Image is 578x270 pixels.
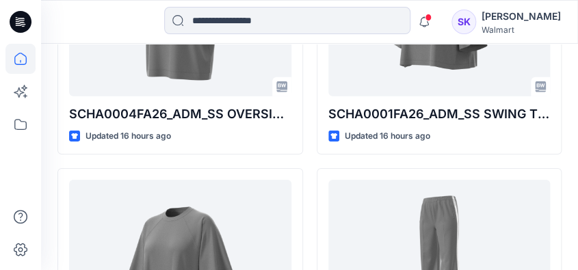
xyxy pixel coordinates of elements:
[345,129,430,144] p: Updated 16 hours ago
[482,25,561,35] div: Walmart
[482,8,561,25] div: [PERSON_NAME]
[328,105,551,124] p: SCHA0001FA26_ADM_SS SWING TEE_140GSM
[86,129,171,144] p: Updated 16 hours ago
[69,105,291,124] p: SCHA0004FA26_ADM_SS OVERSIZED TEE_190GSM
[451,10,476,34] div: SK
